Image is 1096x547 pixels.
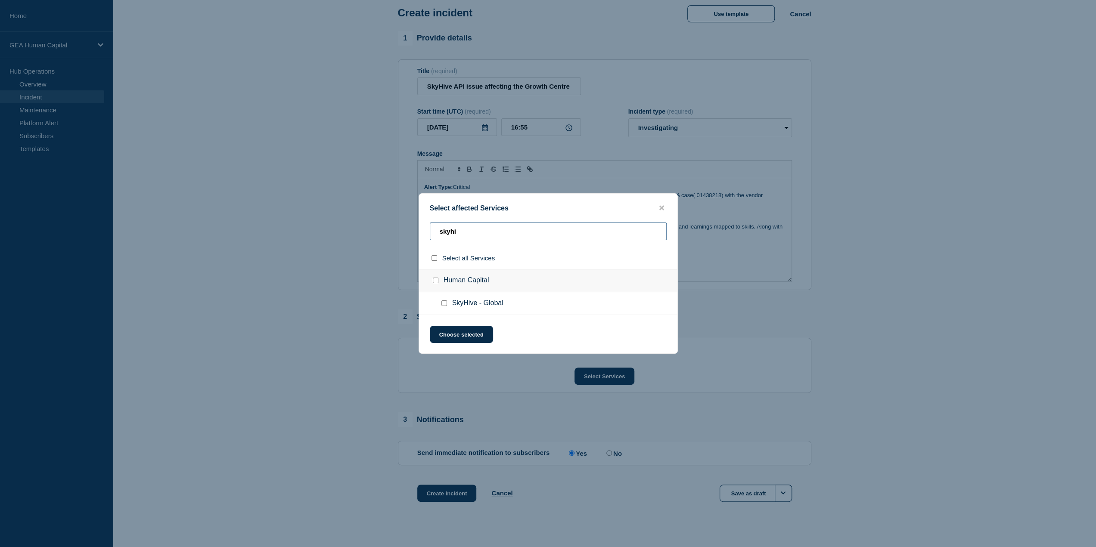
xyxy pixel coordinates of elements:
div: Select affected Services [419,204,677,212]
div: Human Capital [419,269,677,292]
span: SkyHive - Global [452,299,503,308]
input: select all checkbox [432,255,437,261]
button: close button [657,204,667,212]
input: SkyHive - Global checkbox [441,300,447,306]
input: Search [430,223,667,240]
span: Select all Services [442,254,495,262]
button: Choose selected [430,326,493,343]
input: Human Capital checkbox [433,278,438,283]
